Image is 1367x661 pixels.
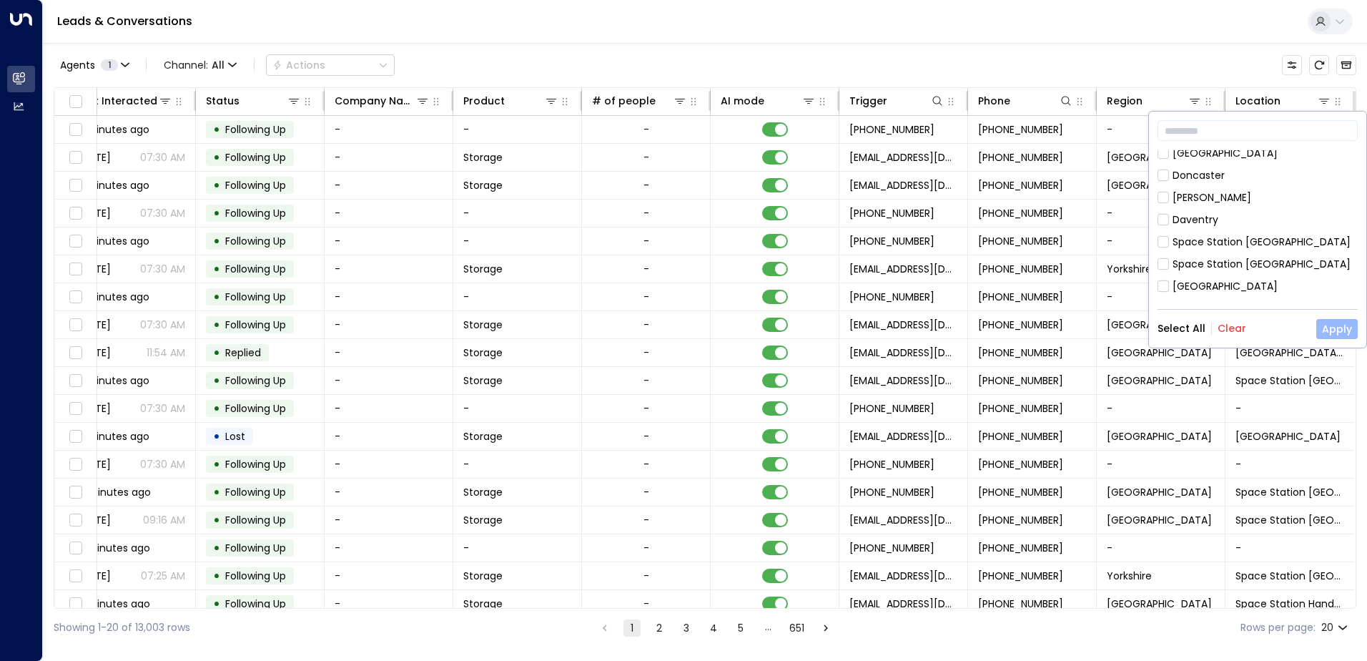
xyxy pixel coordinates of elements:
div: • [213,424,220,449]
span: +447402715576 [978,569,1063,583]
span: Toggle select row [66,428,84,446]
td: - [325,451,453,478]
span: Space Station Doncaster [1235,569,1344,583]
div: - [643,513,649,527]
div: - [643,373,649,388]
p: 09:16 AM [143,513,185,527]
span: leads@space-station.co.uk [849,262,957,276]
span: Toggle select row [66,149,84,167]
td: - [1097,534,1225,562]
span: Lost [225,429,245,444]
span: Toggle select row [66,484,84,501]
div: [PERSON_NAME] [1158,190,1358,205]
div: - [643,290,649,304]
div: Space Station [GEOGRAPHIC_DATA] [1158,257,1358,272]
span: Birmingham [1107,597,1212,611]
div: • [213,368,220,393]
p: 07:30 AM [140,401,185,416]
span: Storage [463,597,503,611]
div: Status [206,92,240,109]
span: Space Station Slough [1235,429,1341,444]
span: +447494619136 [978,206,1063,220]
div: - [643,262,649,276]
div: Doncaster [1158,168,1358,183]
span: Following Up [225,318,286,332]
span: Storage [463,150,503,165]
span: leads@space-station.co.uk [849,178,957,192]
div: Location [1235,92,1331,109]
td: - [1225,534,1354,562]
div: Daventry [1173,212,1218,227]
span: Following Up [225,569,286,583]
div: • [213,229,220,253]
span: Channel: [158,55,242,75]
td: - [325,562,453,589]
td: - [1097,451,1225,478]
td: - [325,367,453,394]
div: AI mode [721,92,816,109]
span: leads@space-station.co.uk [849,346,957,360]
div: • [213,201,220,225]
td: - [453,283,582,310]
span: +447494619136 [978,178,1063,192]
div: - [643,597,649,611]
div: [PERSON_NAME] [1173,190,1251,205]
td: - [325,590,453,617]
div: Region [1107,92,1143,109]
span: Toggle select row [66,121,84,139]
div: - [643,206,649,220]
span: Following Up [225,513,286,527]
span: Toggle select row [66,177,84,195]
nav: pagination navigation [596,619,835,637]
span: Toggle select row [66,205,84,222]
span: Agents [60,60,95,70]
span: Toggle select row [66,344,84,362]
div: • [213,480,220,504]
div: Product [463,92,558,109]
span: +447540193552 [978,485,1063,499]
span: Toggle select row [66,372,84,390]
div: Trigger [849,92,944,109]
p: 07:30 AM [140,457,185,471]
div: • [213,117,220,142]
span: Following Up [225,150,286,165]
span: +447494619136 [849,206,934,220]
span: Following Up [225,234,286,248]
span: Following Up [225,457,286,471]
span: +447535642559 [978,234,1063,248]
div: - [643,401,649,416]
span: Toggle select all [66,93,84,111]
span: Oxfordshire [1107,485,1212,499]
div: Location [1235,92,1280,109]
div: • [213,173,220,197]
div: [GEOGRAPHIC_DATA] [1173,279,1278,294]
button: Go to page 2 [651,620,668,637]
div: Status [206,92,301,109]
span: Yorkshire [1107,262,1152,276]
span: Toggle select row [66,316,84,334]
span: Following Up [225,262,286,276]
div: Company Name [335,92,430,109]
span: Following Up [225,206,286,220]
span: +447517872987 [978,346,1063,360]
div: Showing 1-20 of 13,003 rows [54,620,190,635]
td: - [325,283,453,310]
span: +447517872987 [978,318,1063,332]
span: Following Up [225,541,286,555]
span: Space Station Uxbridge [1235,346,1344,360]
div: - [643,318,649,332]
span: Following Up [225,178,286,192]
button: Apply [1316,319,1358,339]
span: +447036018515 [849,122,934,137]
div: • [213,592,220,616]
button: Archived Leads [1336,55,1356,75]
span: leads@space-station.co.uk [849,373,957,388]
td: - [1225,451,1354,478]
div: - [643,569,649,583]
span: Storage [463,429,503,444]
span: Storage [463,513,503,527]
span: Following Up [225,290,286,304]
span: leads@space-station.co.uk [849,597,957,611]
div: • [213,452,220,476]
span: Storage [463,262,503,276]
